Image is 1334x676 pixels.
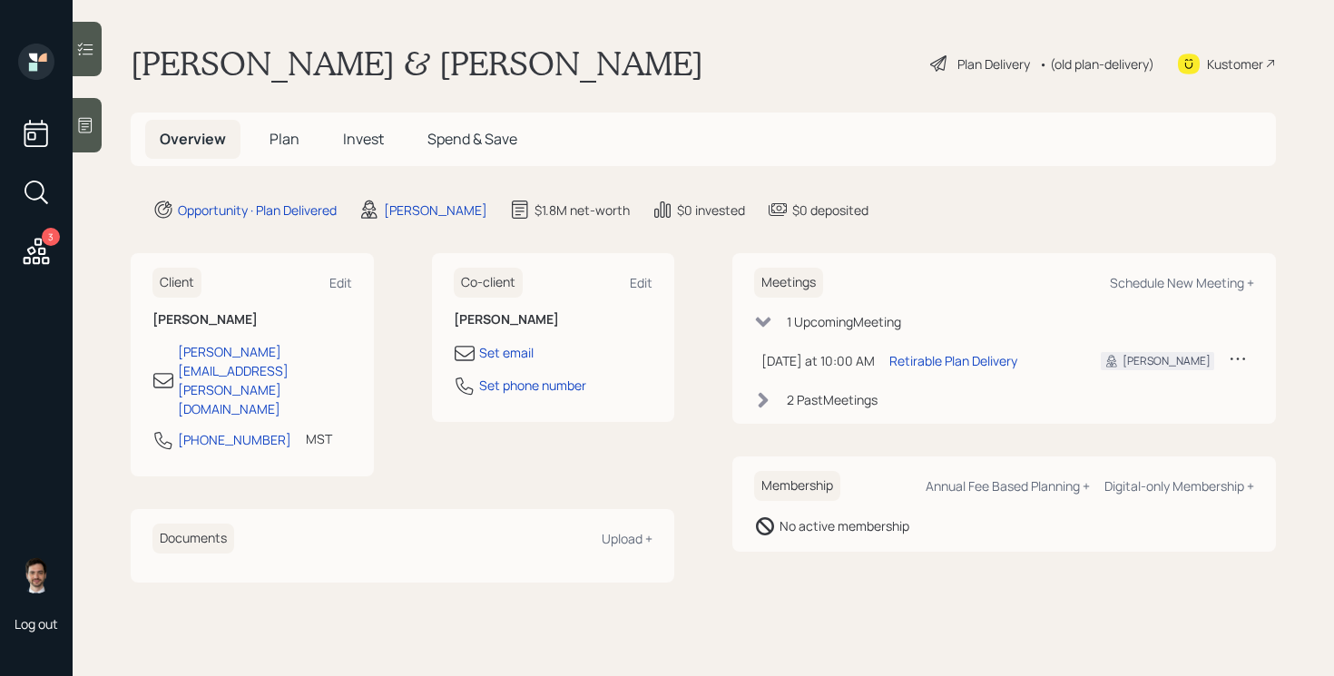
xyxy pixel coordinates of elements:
h1: [PERSON_NAME] & [PERSON_NAME] [131,44,703,83]
h6: Documents [152,524,234,554]
h6: Membership [754,471,840,501]
div: Plan Delivery [957,54,1030,73]
div: Set email [479,343,534,362]
div: Digital-only Membership + [1104,477,1254,495]
div: $0 invested [677,201,745,220]
div: Set phone number [479,376,586,395]
div: Upload + [602,530,652,547]
h6: [PERSON_NAME] [152,312,352,328]
div: Opportunity · Plan Delivered [178,201,337,220]
div: No active membership [780,516,909,535]
div: 2 Past Meeting s [787,390,878,409]
div: Edit [630,274,652,291]
div: [PERSON_NAME][EMAIL_ADDRESS][PERSON_NAME][DOMAIN_NAME] [178,342,352,418]
div: Annual Fee Based Planning + [926,477,1090,495]
h6: [PERSON_NAME] [454,312,653,328]
div: Kustomer [1207,54,1263,73]
div: [PERSON_NAME] [1123,353,1211,369]
div: [PERSON_NAME] [384,201,487,220]
div: Schedule New Meeting + [1110,274,1254,291]
img: jonah-coleman-headshot.png [18,557,54,593]
div: 3 [42,228,60,246]
span: Overview [160,129,226,149]
h6: Co-client [454,268,523,298]
div: Log out [15,615,58,632]
div: [DATE] at 10:00 AM [761,351,875,370]
div: Edit [329,274,352,291]
span: Spend & Save [427,129,517,149]
span: Invest [343,129,384,149]
div: $0 deposited [792,201,868,220]
div: • (old plan-delivery) [1039,54,1154,73]
div: Retirable Plan Delivery [889,351,1017,370]
h6: Client [152,268,201,298]
div: $1.8M net-worth [535,201,630,220]
div: MST [306,429,332,448]
div: [PHONE_NUMBER] [178,430,291,449]
div: 1 Upcoming Meeting [787,312,901,331]
span: Plan [270,129,299,149]
h6: Meetings [754,268,823,298]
